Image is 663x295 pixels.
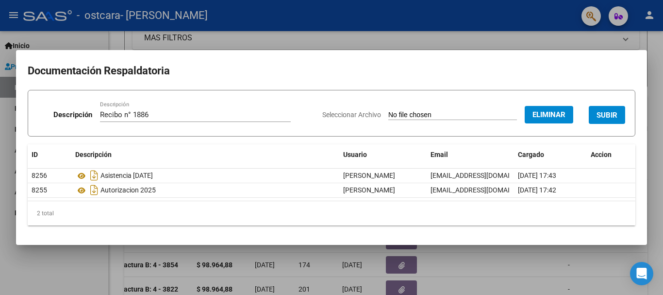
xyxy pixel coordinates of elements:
datatable-header-cell: Email [427,144,514,165]
p: Descripción [53,109,92,121]
span: [DATE] 17:42 [518,186,556,194]
span: 8256 [32,172,47,179]
div: Autorizacion 2025 [75,182,335,198]
span: Accion [591,151,612,158]
span: 8255 [32,186,47,194]
datatable-header-cell: Cargado [514,144,587,165]
button: Eliminar [525,106,573,123]
datatable-header-cell: Accion [587,144,635,165]
div: Open Intercom Messenger [630,262,653,285]
i: Descargar documento [88,168,100,183]
span: Seleccionar Archivo [322,111,381,119]
span: Cargado [518,151,544,158]
span: [PERSON_NAME] [343,172,395,179]
span: ID [32,151,38,158]
span: [EMAIL_ADDRESS][DOMAIN_NAME] [431,172,538,179]
span: Email [431,151,448,158]
span: SUBIR [597,111,617,120]
datatable-header-cell: ID [28,144,71,165]
span: Eliminar [532,110,565,119]
datatable-header-cell: Descripción [71,144,339,165]
i: Descargar documento [88,182,100,198]
div: Asistencia [DATE] [75,168,335,183]
span: Usuario [343,151,367,158]
span: Descripción [75,151,112,158]
button: SUBIR [589,106,625,124]
h2: Documentación Respaldatoria [28,62,635,80]
datatable-header-cell: Usuario [339,144,427,165]
span: [DATE] 17:43 [518,172,556,179]
div: 2 total [28,201,635,226]
span: [EMAIL_ADDRESS][DOMAIN_NAME] [431,186,538,194]
span: [PERSON_NAME] [343,186,395,194]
